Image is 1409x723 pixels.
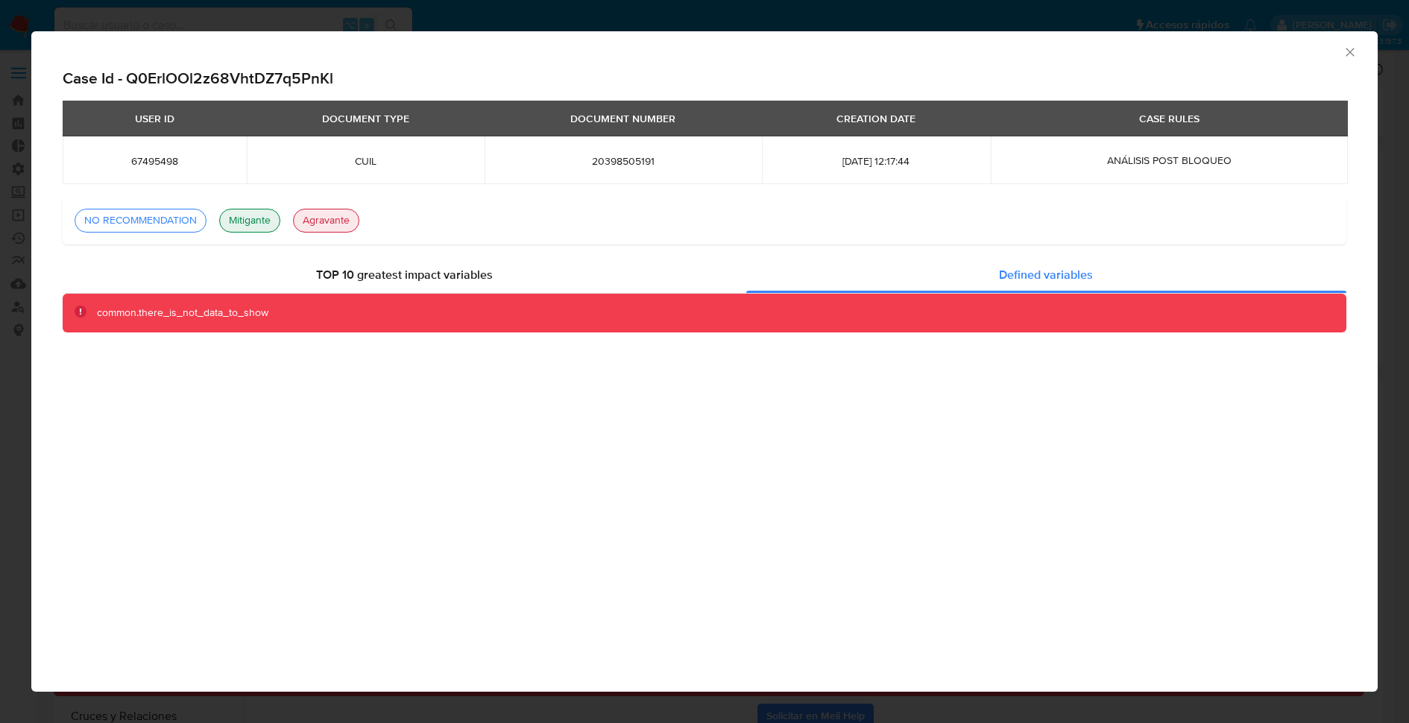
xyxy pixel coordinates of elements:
span: CUIL [265,154,466,168]
span: 67495498 [81,154,229,168]
span: 20398505191 [502,154,744,168]
div: recommendation-modal [31,31,1378,692]
div: CASE RULES [1130,106,1208,131]
span: [DATE] 12:17:44 [780,154,973,168]
div: Agravante [297,213,356,228]
div: Mitigante [223,213,277,228]
div: DOCUMENT TYPE [313,106,418,131]
span: ANÁLISIS POST BLOQUEO [1107,153,1232,168]
span: common.there_is_not_data_to_show [97,305,268,320]
div: USER ID [126,106,183,131]
button: Cerrar ventana [1343,45,1356,58]
span: TOP 10 greatest impact variables [316,266,493,283]
div: Force graphs [63,257,1346,293]
div: DOCUMENT NUMBER [561,106,684,131]
span: Defined variables [999,266,1093,283]
h2: Case Id - Q0ErlOOl2z68VhtDZ7q5PnKl [63,69,1346,88]
div: NO RECOMMENDATION [78,213,203,228]
div: CREATION DATE [828,106,924,131]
